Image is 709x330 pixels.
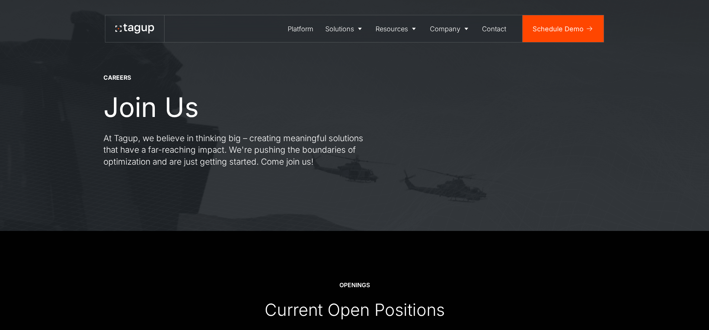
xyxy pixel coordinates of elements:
a: Schedule Demo [523,15,604,42]
div: CAREERS [103,74,131,82]
a: Company [424,15,476,42]
div: Current Open Positions [265,299,445,320]
h1: Join Us [103,92,199,122]
div: Solutions [325,24,354,34]
div: Company [430,24,460,34]
div: Platform [288,24,313,34]
a: Resources [370,15,424,42]
div: Schedule Demo [533,24,584,34]
a: Platform [282,15,320,42]
div: Resources [376,24,408,34]
div: Contact [482,24,506,34]
div: OPENINGS [339,281,370,289]
a: Solutions [319,15,370,42]
a: Contact [476,15,512,42]
p: At Tagup, we believe in thinking big – creating meaningful solutions that have a far-reaching imp... [103,132,371,168]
